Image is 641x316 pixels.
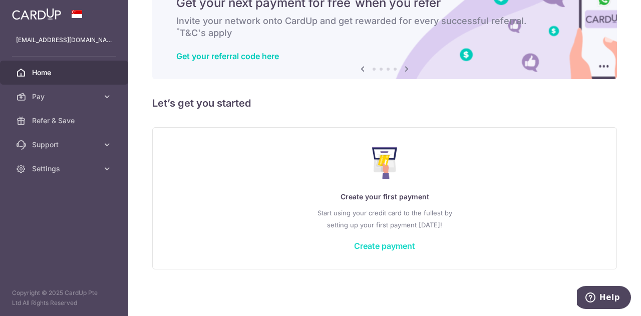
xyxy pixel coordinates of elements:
[32,164,98,174] span: Settings
[16,35,112,45] p: [EMAIL_ADDRESS][DOMAIN_NAME]
[152,95,617,111] h5: Let’s get you started
[32,116,98,126] span: Refer & Save
[176,15,593,39] h6: Invite your network onto CardUp and get rewarded for every successful referral. T&C's apply
[176,51,279,61] a: Get your referral code here
[372,147,398,179] img: Make Payment
[354,241,415,251] a: Create payment
[12,8,61,20] img: CardUp
[32,68,98,78] span: Home
[32,140,98,150] span: Support
[173,191,596,203] p: Create your first payment
[577,286,631,311] iframe: Opens a widget where you can find more information
[32,92,98,102] span: Pay
[173,207,596,231] p: Start using your credit card to the fullest by setting up your first payment [DATE]!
